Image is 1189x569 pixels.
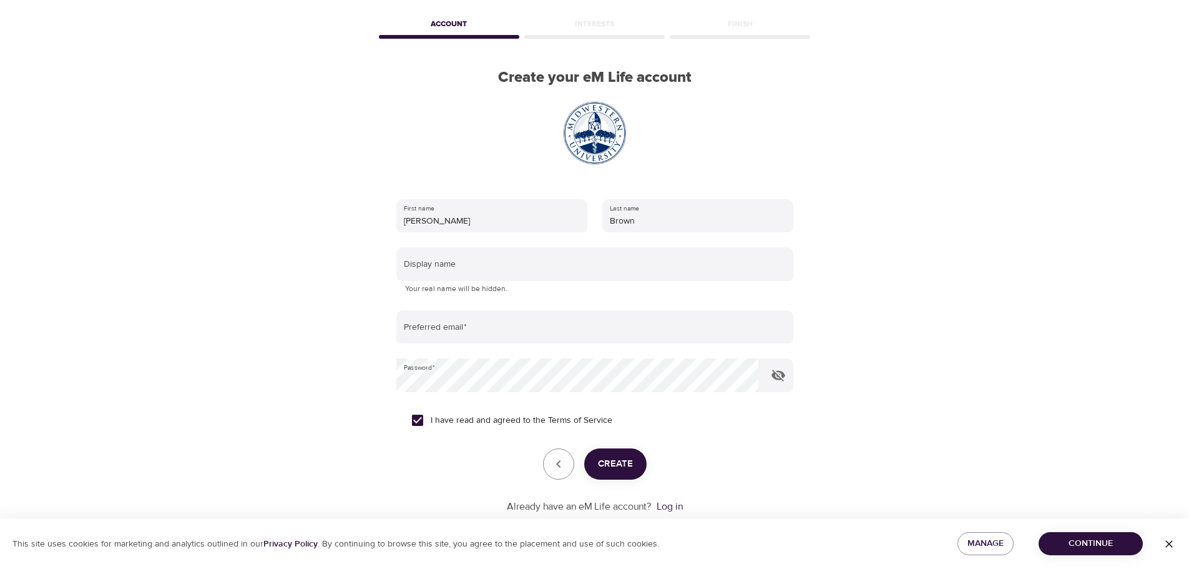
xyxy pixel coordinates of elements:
a: Terms of Service [548,414,612,427]
span: Continue [1049,536,1133,552]
a: Log in [657,500,683,513]
span: Create [598,456,633,472]
span: I have read and agreed to the [431,414,612,427]
button: Create [584,448,647,480]
h2: Create your eM Life account [376,69,813,87]
button: Manage [957,532,1014,555]
button: Continue [1039,532,1143,555]
a: Privacy Policy [263,538,318,550]
span: Manage [967,536,1004,552]
img: Midwestern_University_seal.svg.png [564,102,626,164]
p: Your real name will be hidden. [405,283,785,295]
p: Already have an eM Life account? [507,500,652,514]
